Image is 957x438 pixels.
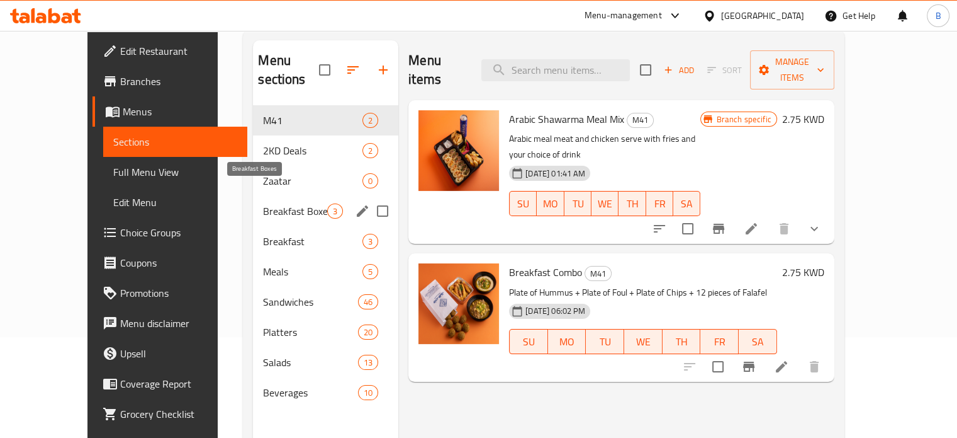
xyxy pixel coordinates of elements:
span: Sandwiches [263,294,358,309]
span: 2KD Deals [263,143,362,158]
span: Sections [113,134,237,149]
span: 46 [359,296,378,308]
a: Edit menu item [744,221,759,236]
div: M41 [627,113,654,128]
span: 5 [363,266,378,278]
div: Zaatar0 [253,166,398,196]
button: FR [700,329,739,354]
div: items [358,294,378,309]
span: Grocery Checklist [120,406,237,422]
input: search [481,59,630,81]
span: B [935,9,941,23]
span: Add item [659,61,699,80]
h2: Menu items [408,51,466,89]
span: Edit Menu [113,195,237,210]
button: SA [673,191,700,216]
a: Promotions [92,278,247,308]
p: Arabic meal meat and chicken serve with fries and your choice of drink [509,131,700,163]
div: Breakfast3 [253,226,398,256]
div: M41 [585,266,612,281]
div: items [358,355,378,370]
a: Grocery Checklist [92,399,247,429]
span: 13 [359,357,378,369]
button: edit [353,202,372,221]
button: Branch-specific-item [734,352,764,382]
span: Menu disclaimer [120,316,237,331]
span: Choice Groups [120,225,237,240]
span: Platters [263,325,358,340]
button: Branch-specific-item [703,214,734,244]
img: Breakfast Combo [418,263,499,344]
span: Breakfast [263,234,362,249]
div: Beverages10 [253,377,398,408]
div: 2KD Deals2 [253,135,398,166]
span: SA [744,333,772,351]
button: FR [646,191,673,216]
button: MO [537,191,564,216]
span: M41 [627,113,653,127]
span: MO [553,333,581,351]
a: Coverage Report [92,369,247,399]
div: Breakfast Boxes3edit [253,196,398,226]
button: TH [618,191,646,216]
span: Zaatar [263,173,362,188]
p: Plate of Hummus + Plate of Foul + Plate of Chips + 12 pieces of Falafel [509,285,776,301]
h6: 2.75 KWD [782,263,824,281]
span: Add [662,63,696,78]
button: WE [624,329,663,354]
span: Branches [120,74,237,89]
button: sort-choices [644,214,674,244]
div: Meals5 [253,256,398,287]
div: [GEOGRAPHIC_DATA] [721,9,804,23]
button: SA [739,329,777,354]
a: Branches [92,66,247,96]
span: Select to update [674,216,701,242]
span: M41 [263,113,362,128]
span: Salads [263,355,358,370]
div: Sandwiches46 [253,287,398,317]
h6: 2.75 KWD [782,110,824,128]
div: items [327,204,343,219]
a: Edit menu item [774,359,789,374]
span: Branch specific [711,113,776,125]
span: TH [624,195,641,213]
a: Menus [92,96,247,127]
span: Select section first [699,61,750,80]
a: Full Menu View [103,157,247,187]
span: SA [678,195,695,213]
button: TU [564,191,591,216]
button: WE [591,191,618,216]
div: items [362,234,378,249]
span: [DATE] 06:02 PM [520,305,590,317]
div: Salads13 [253,347,398,377]
span: M41 [585,267,611,281]
a: Choice Groups [92,217,247,248]
span: Full Menu View [113,164,237,180]
span: 0 [363,175,378,187]
span: [DATE] 01:41 AM [520,168,590,180]
span: MO [542,195,559,213]
button: TH [663,329,701,354]
span: Meals [263,264,362,279]
div: M412 [253,105,398,135]
div: items [358,385,378,400]
nav: Menu sections [253,100,398,413]
span: 3 [328,205,342,217]
span: SU [515,333,543,351]
span: Arabic Shawarma Meal Mix [509,110,624,129]
a: Menu disclaimer [92,308,247,338]
span: Coverage Report [120,376,237,391]
span: Coupons [120,255,237,270]
div: items [358,325,378,340]
span: WE [629,333,658,351]
span: Edit Restaurant [120,43,237,59]
button: SU [509,329,548,354]
span: Breakfast Boxes [263,204,327,219]
span: Menus [123,104,237,119]
span: Select to update [705,354,731,380]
